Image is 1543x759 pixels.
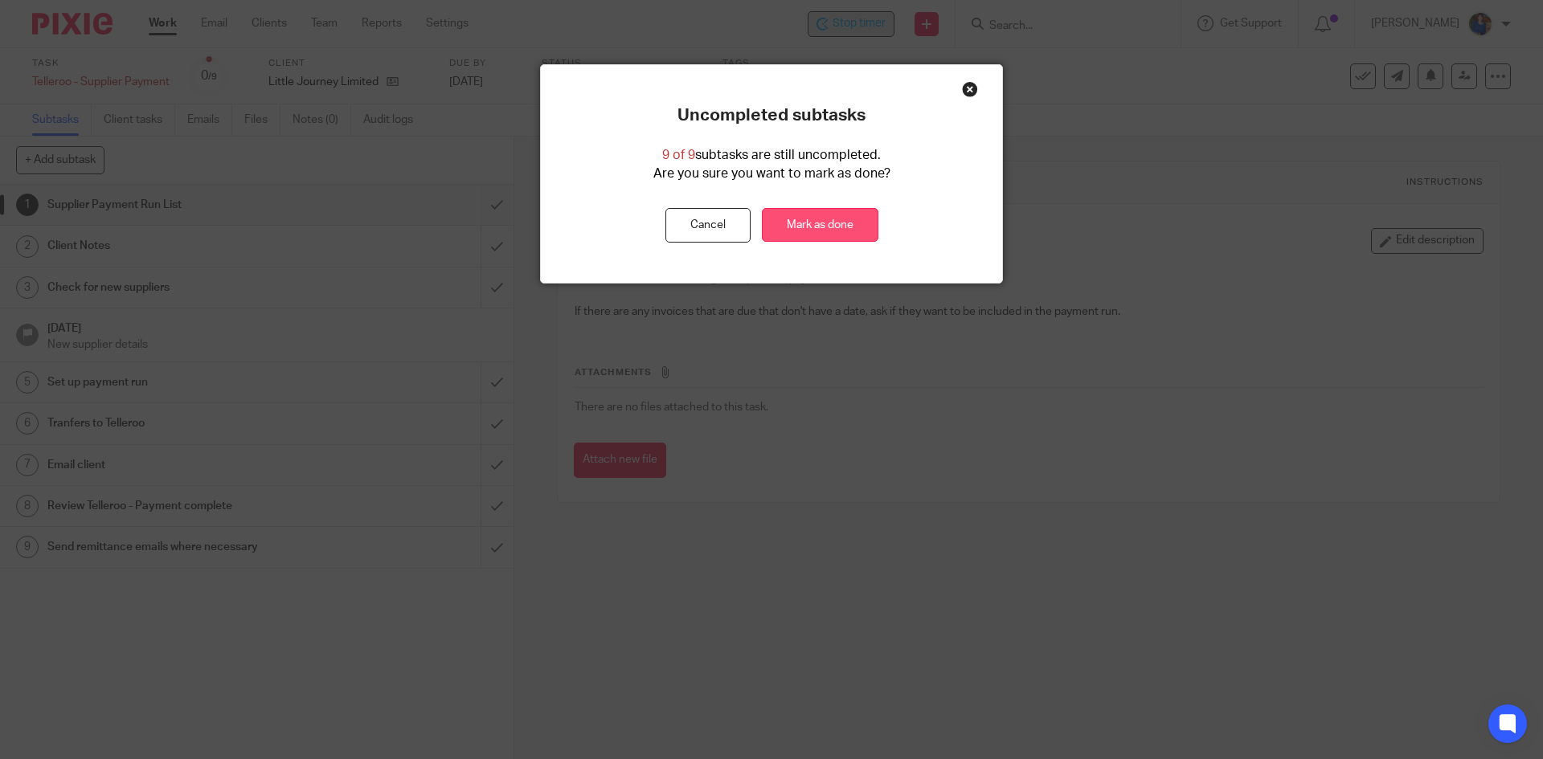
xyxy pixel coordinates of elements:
[665,208,751,243] button: Cancel
[653,165,890,183] p: Are you sure you want to mark as done?
[762,208,878,243] a: Mark as done
[662,146,881,165] p: subtasks are still uncompleted.
[662,149,695,161] span: 9 of 9
[677,105,866,126] p: Uncompleted subtasks
[962,81,978,97] div: Close this dialog window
